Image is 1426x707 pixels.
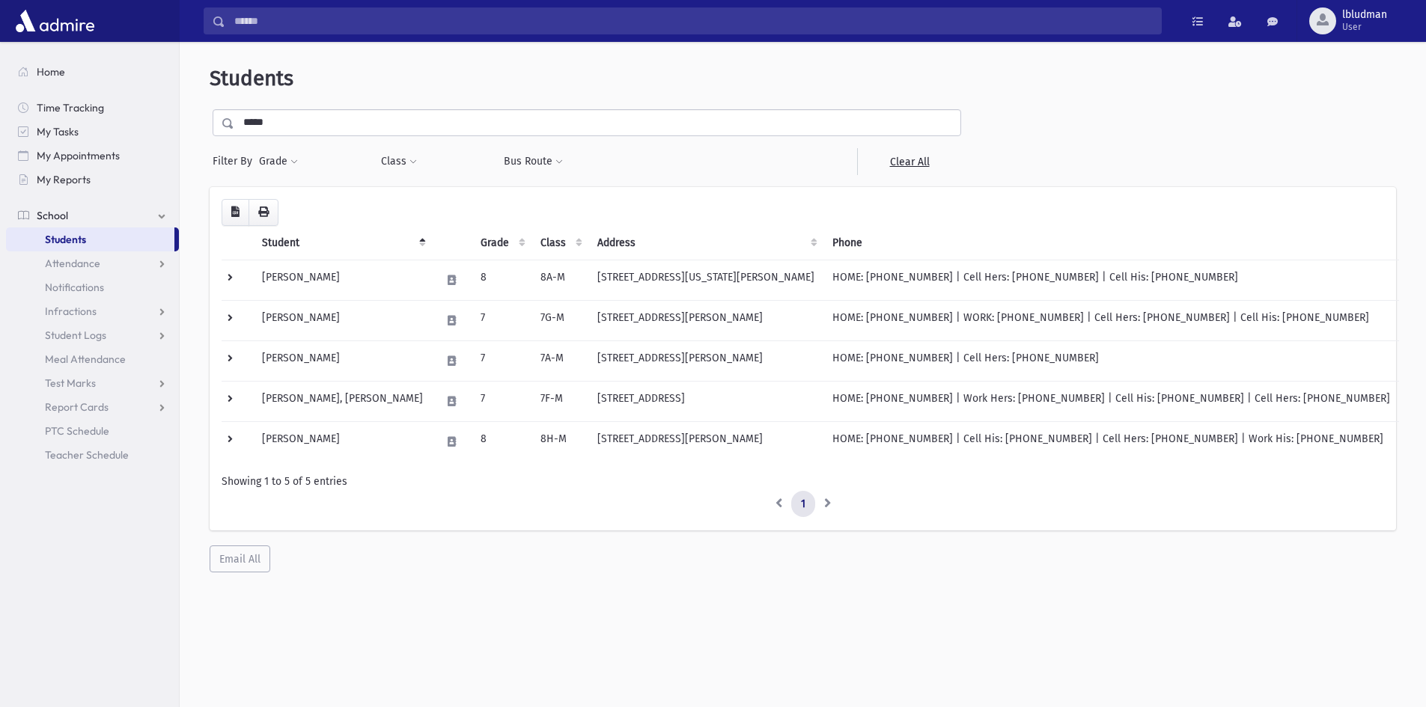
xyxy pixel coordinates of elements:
td: [STREET_ADDRESS][PERSON_NAME] [588,300,823,340]
button: Bus Route [503,148,564,175]
td: [PERSON_NAME] [253,260,432,300]
span: Home [37,65,65,79]
span: My Appointments [37,149,120,162]
button: Grade [258,148,299,175]
input: Search [225,7,1161,34]
span: School [37,209,68,222]
span: Notifications [45,281,104,294]
a: My Appointments [6,144,179,168]
a: Teacher Schedule [6,443,179,467]
a: Infractions [6,299,179,323]
td: HOME: [PHONE_NUMBER] | Cell Hers: [PHONE_NUMBER] [823,340,1399,381]
td: 8 [472,421,531,462]
button: CSV [222,199,249,226]
a: Home [6,60,179,84]
span: Report Cards [45,400,109,414]
a: My Reports [6,168,179,192]
span: Attendance [45,257,100,270]
td: HOME: [PHONE_NUMBER] | Cell Hers: [PHONE_NUMBER] | Cell His: [PHONE_NUMBER] [823,260,1399,300]
th: Class: activate to sort column ascending [531,226,588,260]
td: [PERSON_NAME], [PERSON_NAME] [253,381,432,421]
td: HOME: [PHONE_NUMBER] | WORK: [PHONE_NUMBER] | Cell Hers: [PHONE_NUMBER] | Cell His: [PHONE_NUMBER] [823,300,1399,340]
th: Student: activate to sort column descending [253,226,432,260]
img: AdmirePro [12,6,98,36]
span: Students [210,66,293,91]
a: Student Logs [6,323,179,347]
span: lbludman [1342,9,1387,21]
span: User [1342,21,1387,33]
span: Test Marks [45,376,96,390]
a: Students [6,227,174,251]
span: My Tasks [37,125,79,138]
span: Time Tracking [37,101,104,114]
th: Grade: activate to sort column ascending [472,226,531,260]
a: PTC Schedule [6,419,179,443]
a: Test Marks [6,371,179,395]
td: [PERSON_NAME] [253,300,432,340]
a: My Tasks [6,120,179,144]
span: Filter By [213,153,258,169]
td: 8A-M [531,260,588,300]
a: Time Tracking [6,96,179,120]
span: Students [45,233,86,246]
a: Attendance [6,251,179,275]
td: 7A-M [531,340,588,381]
button: Print [249,199,278,226]
td: HOME: [PHONE_NUMBER] | Cell His: [PHONE_NUMBER] | Cell Hers: [PHONE_NUMBER] | Work His: [PHONE_NU... [823,421,1399,462]
td: 8 [472,260,531,300]
span: PTC Schedule [45,424,109,438]
a: School [6,203,179,227]
td: [STREET_ADDRESS][US_STATE][PERSON_NAME] [588,260,823,300]
span: Infractions [45,304,97,318]
td: [PERSON_NAME] [253,421,432,462]
td: HOME: [PHONE_NUMBER] | Work Hers: [PHONE_NUMBER] | Cell His: [PHONE_NUMBER] | Cell Hers: [PHONE_N... [823,381,1399,421]
td: 7 [472,381,531,421]
span: Student Logs [45,328,106,342]
td: 7G-M [531,300,588,340]
td: [PERSON_NAME] [253,340,432,381]
th: Phone [823,226,1399,260]
td: 7F-M [531,381,588,421]
td: [STREET_ADDRESS][PERSON_NAME] [588,340,823,381]
a: Notifications [6,275,179,299]
a: Meal Attendance [6,347,179,371]
td: [STREET_ADDRESS][PERSON_NAME] [588,421,823,462]
td: 8H-M [531,421,588,462]
a: Report Cards [6,395,179,419]
th: Address: activate to sort column ascending [588,226,823,260]
td: 7 [472,300,531,340]
button: Email All [210,545,270,572]
td: 7 [472,340,531,381]
a: 1 [791,491,815,518]
button: Class [380,148,418,175]
div: Showing 1 to 5 of 5 entries [222,474,1384,489]
span: Meal Attendance [45,352,126,366]
a: Clear All [857,148,961,175]
span: My Reports [37,173,91,186]
span: Teacher Schedule [45,448,129,462]
td: [STREET_ADDRESS] [588,381,823,421]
